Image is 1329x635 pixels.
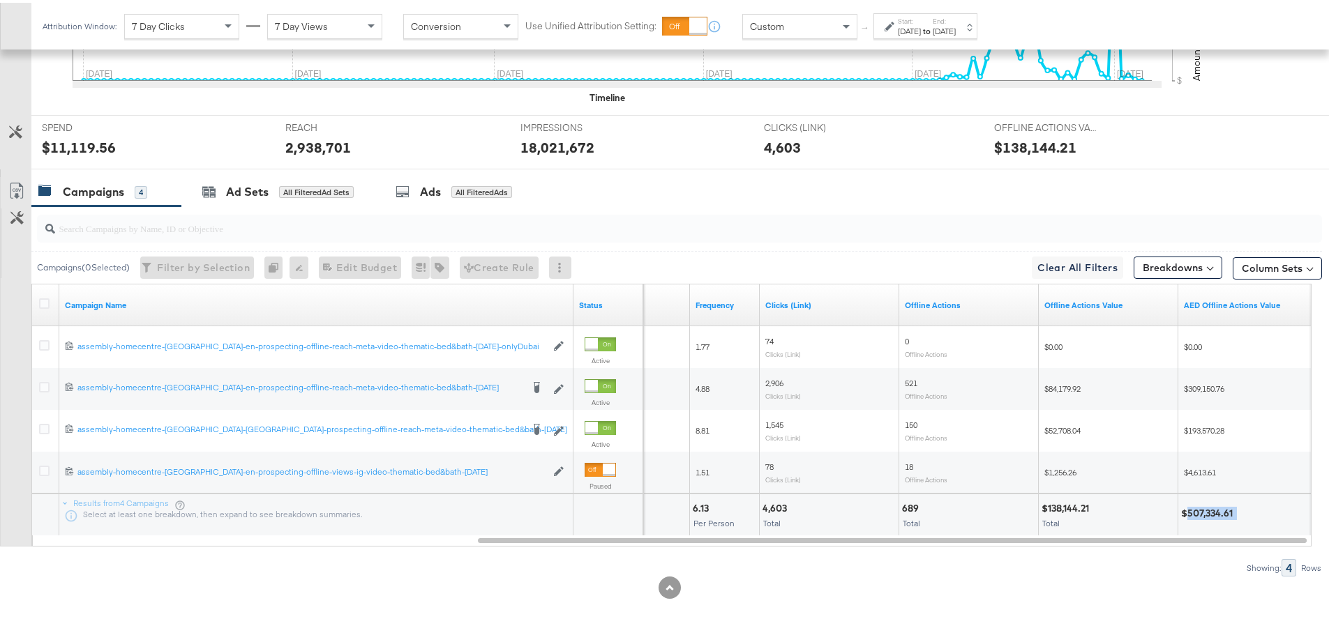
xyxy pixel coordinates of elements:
span: 0 [905,333,909,344]
span: 1,545 [765,417,783,427]
span: $193,570.28 [1184,422,1224,433]
span: Total [1042,515,1060,526]
a: assembly-homecentre-[GEOGRAPHIC_DATA]-en-prospecting-offline-reach-meta-video-thematic-bed&bath-[... [77,338,546,350]
label: Paused [585,479,616,488]
a: Offline Actions. [905,297,1033,308]
span: 1.51 [696,464,709,475]
span: OFFLINE ACTIONS VALUE [994,118,1099,132]
span: Total [763,515,781,526]
sub: Clicks (Link) [765,431,801,439]
div: Rows [1300,560,1322,570]
a: Offline Actions. [1044,297,1173,308]
span: Conversion [411,17,461,30]
div: All Filtered Ads [451,183,512,196]
div: [DATE] [898,23,921,34]
span: $1,256.26 [1044,464,1076,475]
div: $138,144.21 [1042,499,1093,512]
label: End: [933,14,956,23]
div: assembly-homecentre-[GEOGRAPHIC_DATA]-en-prospecting-offline-views-ig-video-thematic-bed&bath-[DATE] [77,464,546,475]
div: 18,021,672 [520,135,594,155]
a: assembly-homecentre-[GEOGRAPHIC_DATA]-en-prospecting-offline-views-ig-video-thematic-bed&bath-[DATE] [77,464,546,475]
sub: Clicks (Link) [765,473,801,481]
button: Breakdowns [1134,254,1222,276]
span: 18 [905,459,913,469]
span: $4,613.61 [1184,464,1216,475]
span: Custom [750,17,784,30]
div: All Filtered Ad Sets [279,183,354,196]
sub: Clicks (Link) [765,389,801,397]
div: Campaigns ( 0 Selected) [37,259,130,271]
span: $309,150.76 [1184,381,1224,391]
span: SPEND [42,118,147,132]
a: assembly-homecentre-[GEOGRAPHIC_DATA]-[GEOGRAPHIC_DATA]-prospecting-offline-reach-meta-video-them... [77,421,522,435]
div: assembly-homecentre-[GEOGRAPHIC_DATA]-en-prospecting-offline-reach-meta-video-thematic-bed&bath-[... [77,379,522,390]
div: Ad Sets [226,181,269,197]
a: The average number of times your ad was served to each person. [696,297,754,308]
span: $0.00 [1044,339,1063,349]
div: $11,119.56 [42,135,116,155]
a: Your campaign name. [65,297,568,308]
a: Shows the current state of your Ad Campaign. [579,297,638,308]
div: 689 [902,499,923,512]
button: Clear All Filters [1032,254,1123,276]
div: 4,603 [763,499,791,512]
div: [DATE] [933,23,956,34]
div: 4,603 [764,135,801,155]
a: AED Offline Actions Value [1184,297,1312,308]
sub: Offline Actions [905,473,947,481]
div: $507,334.61 [1181,504,1237,517]
sub: Offline Actions [905,347,947,355]
span: ↑ [859,24,872,29]
span: 8.81 [696,422,709,433]
span: 521 [905,375,917,385]
span: 2,906 [765,375,783,385]
div: 0 [264,254,290,276]
span: $0.00 [1184,339,1202,349]
span: Total [903,515,920,526]
div: Attribution Window: [42,19,117,29]
span: $84,179.92 [1044,381,1081,391]
span: $52,708.04 [1044,422,1081,433]
sub: Clicks (Link) [765,347,801,355]
div: Timeline [590,89,625,102]
span: 7 Day Views [275,17,328,30]
div: 4 [1282,556,1296,574]
span: CLICKS (LINK) [764,118,869,132]
label: Active [585,395,616,404]
div: 6.13 [693,499,713,512]
div: 4 [135,183,147,196]
span: 7 Day Clicks [132,17,185,30]
div: $138,144.21 [994,135,1076,155]
sub: Offline Actions [905,431,947,439]
div: assembly-homecentre-[GEOGRAPHIC_DATA]-[GEOGRAPHIC_DATA]-prospecting-offline-reach-meta-video-them... [77,421,522,432]
strong: to [921,23,933,33]
button: Column Sets [1233,254,1322,277]
a: assembly-homecentre-[GEOGRAPHIC_DATA]-en-prospecting-offline-reach-meta-video-thematic-bed&bath-[... [77,379,522,393]
span: 74 [765,333,774,344]
span: IMPRESSIONS [520,118,625,132]
span: Per Person [693,515,735,526]
span: Clear All Filters [1037,257,1118,274]
span: REACH [285,118,390,132]
label: Use Unified Attribution Setting: [525,17,656,30]
span: 150 [905,417,917,427]
div: Ads [420,181,441,197]
label: Active [585,437,616,446]
div: 2,938,701 [285,135,351,155]
div: Showing: [1246,560,1282,570]
span: 1.77 [696,339,709,349]
label: Start: [898,14,921,23]
div: assembly-homecentre-[GEOGRAPHIC_DATA]-en-prospecting-offline-reach-meta-video-thematic-bed&bath-[... [77,338,546,349]
span: 78 [765,459,774,469]
input: Search Campaigns by Name, ID or Objective [55,206,1204,234]
a: The number of clicks on links appearing on your ad or Page that direct people to your sites off F... [765,297,894,308]
text: Amount (USD) [1190,17,1203,78]
label: Active [585,353,616,362]
span: 4.88 [696,381,709,391]
sub: Offline Actions [905,389,947,397]
div: Campaigns [63,181,124,197]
